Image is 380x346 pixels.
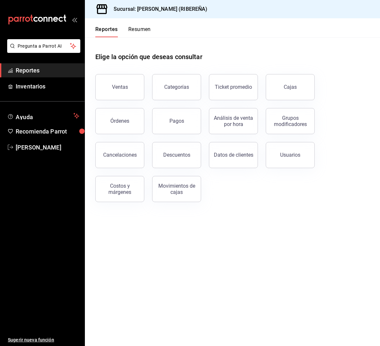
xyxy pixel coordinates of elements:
[95,142,144,168] button: Cancelaciones
[270,115,310,127] div: Grupos modificadores
[5,47,80,54] a: Pregunta a Parrot AI
[152,108,201,134] button: Pagos
[16,82,79,91] span: Inventarios
[156,183,197,195] div: Movimientos de cajas
[95,26,118,37] button: Reportes
[215,84,252,90] div: Ticket promedio
[95,108,144,134] button: Órdenes
[163,152,190,158] div: Descuentos
[18,43,70,50] span: Pregunta a Parrot AI
[266,74,315,100] a: Cajas
[100,183,140,195] div: Costos y márgenes
[95,74,144,100] button: Ventas
[266,108,315,134] button: Grupos modificadores
[152,142,201,168] button: Descuentos
[128,26,151,37] button: Resumen
[169,118,184,124] div: Pagos
[108,5,207,13] h3: Sucursal: [PERSON_NAME] (RIBEREÑA)
[16,143,79,152] span: [PERSON_NAME]
[7,39,80,53] button: Pregunta a Parrot AI
[72,17,77,22] button: open_drawer_menu
[95,176,144,202] button: Costos y márgenes
[112,84,128,90] div: Ventas
[280,152,300,158] div: Usuarios
[209,142,258,168] button: Datos de clientes
[95,52,202,62] h1: Elige la opción que deseas consultar
[110,118,129,124] div: Órdenes
[152,176,201,202] button: Movimientos de cajas
[209,74,258,100] button: Ticket promedio
[214,152,253,158] div: Datos de clientes
[266,142,315,168] button: Usuarios
[8,337,79,343] span: Sugerir nueva función
[209,108,258,134] button: Análisis de venta por hora
[103,152,137,158] div: Cancelaciones
[213,115,254,127] div: Análisis de venta por hora
[152,74,201,100] button: Categorías
[95,26,151,37] div: navigation tabs
[16,127,79,136] span: Recomienda Parrot
[164,84,189,90] div: Categorías
[16,66,79,75] span: Reportes
[284,83,297,91] div: Cajas
[16,112,71,120] span: Ayuda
